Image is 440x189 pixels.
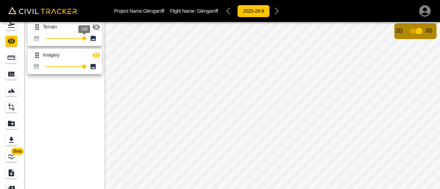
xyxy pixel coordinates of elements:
span: 2D [396,28,403,34]
p: Project Name: Glengarriff [114,8,164,14]
div: Flights [5,19,19,30]
button: 2025-29-9 [237,5,270,17]
span: Glengarriff [197,8,218,14]
img: Civil Tracker [8,7,77,14]
span: 3D [426,28,432,34]
p: Flight Name: [170,8,218,14]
